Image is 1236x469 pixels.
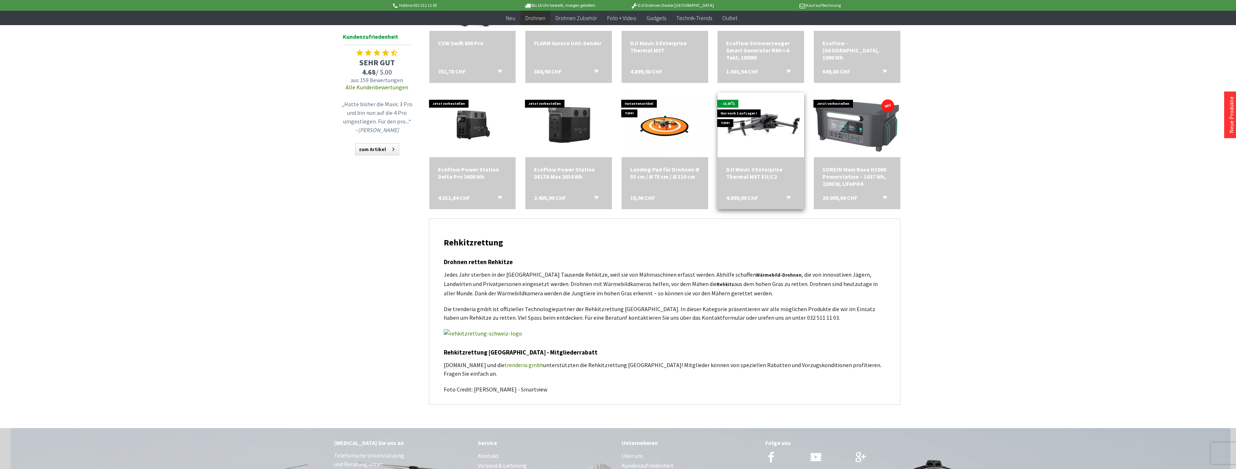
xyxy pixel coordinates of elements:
a: Neu [501,11,520,25]
div: DJI Mavic 3 Enterprise Thermal M3T EU/C2 [726,166,795,180]
button: In den Warenkorb [778,68,795,77]
button: In den Warenkorb [489,194,506,203]
div: Service [478,438,614,447]
span: 649,00 CHF [822,68,850,75]
p: [DOMAIN_NAME] und die unterstützten die Rehkitzrettung [GEOGRAPHIC_DATA]! Mitglieder können von s... [444,361,886,378]
p: Foto Credit: [PERSON_NAME] - Smartview [444,385,886,394]
span: 4.68 [362,67,376,76]
span: 20.000,00 CHF [822,194,857,201]
a: Technik-Trends [671,11,717,25]
span: 4.011,84 CHF [438,194,470,201]
button: In den Warenkorb [874,194,891,203]
div: Unternehmen [622,438,758,447]
span: Outlet [722,14,737,22]
a: Alle Kundenbewertungen [346,84,408,91]
a: zum Artikel [355,143,399,155]
em: [PERSON_NAME] [358,126,399,133]
img: Ecoflow Delta Pro [440,93,505,157]
a: Kontakt [478,451,614,461]
div: DJI Mavic 3 Enterprise Thermal M3T [630,39,700,54]
h2: Rehkitzrettung [444,238,886,247]
a: Outlet [717,11,742,25]
div: Folge uns [765,438,902,447]
a: DJI Mavic 3 Enterprise Thermal M3T 4.899,00 CHF [630,39,700,54]
p: Hotline 032 511 11 03 [392,1,504,10]
span: 16,96 CHF [630,194,655,201]
div: EcoFlow Stromerzeuger Smart Generator R80-i 4-Takt, 1800W [726,39,795,61]
a: FLARM Aurora UAS-Sender 384,90 CHF In den Warenkorb [534,39,603,47]
a: EcoFlow Power Station DELTA Max 2016 Wh 2.405,90 CHF In den Warenkorb [534,166,603,180]
button: In den Warenkorb [489,68,506,77]
img: rehkitzrettung-schweiz-logo [444,329,522,338]
p: Jedes Jahr sterben in der [GEOGRAPHIC_DATA] Tausende Rehkitze, weil sie von Mähmaschinen erfasst ... [444,270,886,297]
a: EcoFlow Stromerzeuger Smart Generator R80-i 4-Takt, 1800W 1.603,94 CHF In den Warenkorb [726,39,795,61]
strong: Rehkitz [717,281,734,287]
a: Neue Produkte [1228,97,1235,133]
p: Die trenderia gmbh ist offizieller Technologiepartner der Rehkitzrettung [GEOGRAPHIC_DATA]. In di... [444,305,886,322]
a: EcoFlow Power Station Delta Pro 3600 Wh 4.011,84 CHF In den Warenkorb [438,166,507,180]
p: Kauf auf Rechnung [728,1,840,10]
a: Foto + Video [602,11,641,25]
h3: Rehkitzrettung [GEOGRAPHIC_DATA] - Mitgliederrabatt [444,348,886,357]
div: EcoFlow Power Station DELTA Max 2016 Wh [534,166,603,180]
a: Gadgets [641,11,671,25]
span: 2.405,90 CHF [534,194,566,201]
strong: Wärmebild-Drohnen [756,272,802,278]
span: Drohnen [525,14,545,22]
div: Landing Pad für Drohnen Ø 55 cm / Ø 75 cm / Ø 110 cm [630,166,700,180]
span: 384,90 CHF [534,68,562,75]
span: Technik-Trends [676,14,712,22]
img: Landing Pad für Drohnen Ø 55 cm / Ø 75 cm / Ø 110 cm [622,93,708,157]
span: Foto + Video [607,14,636,22]
span: Kundenzufriedenheit [343,32,411,45]
div: EcoFlow - [GEOGRAPHIC_DATA], 1000 Wh [822,39,892,61]
button: In den Warenkorb [874,68,891,77]
span: 4.899,00 CHF [726,194,758,201]
span: 751,78 CHF [438,68,466,75]
a: Drohnen [520,11,550,25]
span: Neu [506,14,515,22]
span: 4.899,00 CHF [630,68,662,75]
a: CVW Swift 800 Pro 751,78 CHF In den Warenkorb [438,39,507,47]
img: EcoFlow Power Station DELTA Max 2016 Wh [525,98,612,152]
div: CVW Swift 800 Pro [438,39,507,47]
a: SOREIN Main Base H1060 Powerstation – 1037 Wh, 2200 W, LiFePO4 20.000,00 CHF In den Warenkorb [822,166,892,187]
div: SOREIN Main Base H1060 Powerstation – 1037 Wh, 2200 W, LiFePO4 [822,166,892,187]
button: In den Warenkorb [585,194,603,203]
span: Gadgets [646,14,666,22]
img: SOREIN Main Base H1060 Powerstation – 1037 Wh, 2200 W, LiFePO4 [814,97,900,153]
a: Landing Pad für Drohnen Ø 55 cm / Ø 75 cm / Ø 110 cm 16,96 CHF [630,166,700,180]
a: Drohnen Zubehör [550,11,602,25]
span: SEHR GUT [339,57,415,67]
span: 1.603,94 CHF [726,68,758,75]
span: Drohnen Zubehör [555,14,597,22]
p: „Hatte bisher die Mavic 3 Pro und bin nun auf die 4 Pro umgestiegen. Für den pro...“ – [341,100,413,134]
a: Über uns [622,451,758,461]
span: aus 159 Bewertungen [339,76,415,84]
div: [MEDICAL_DATA] Sie uns an [334,438,471,447]
img: DJI Mavic 3 Enterprise Thermal M3T EU/C2 [718,98,804,152]
button: In den Warenkorb [585,68,603,77]
div: EcoFlow Power Station Delta Pro 3600 Wh [438,166,507,180]
a: EcoFlow - [GEOGRAPHIC_DATA], 1000 Wh 649,00 CHF In den Warenkorb [822,39,892,61]
h3: Drohnen retten Rehkitze [444,257,886,267]
p: DJI Drohnen Dealer [GEOGRAPHIC_DATA] [616,1,728,10]
a: trenderia gmbh [504,361,543,369]
p: Bis 16 Uhr bestellt, morgen geliefert. [504,1,616,10]
span: / 5.00 [339,67,415,76]
div: FLARM Aurora UAS-Sender [534,39,603,47]
a: DJI Mavic 3 Enterprise Thermal M3T EU/C2 4.899,00 CHF In den Warenkorb [726,166,795,180]
button: In den Warenkorb [778,194,795,203]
